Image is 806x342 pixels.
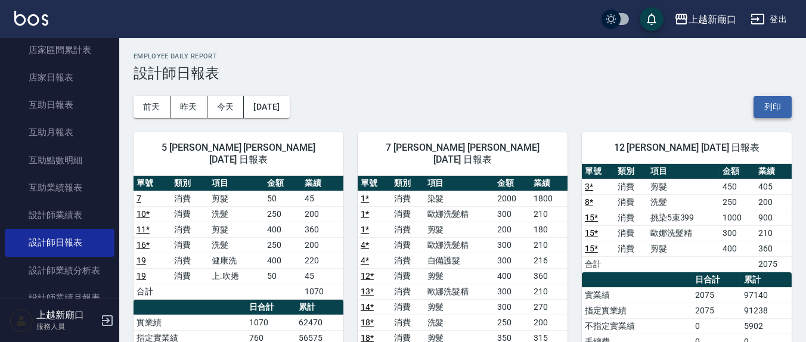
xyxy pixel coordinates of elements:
td: 400 [264,222,302,237]
th: 項目 [209,176,264,191]
td: 0 [692,318,741,334]
td: 300 [494,237,531,253]
a: 7 [137,194,141,203]
h3: 設計師日報表 [134,65,792,82]
td: 62470 [296,315,343,330]
h2: Employee Daily Report [134,52,792,60]
td: 250 [264,237,302,253]
td: 消費 [171,206,209,222]
td: 剪髮 [424,222,494,237]
td: 歐娜洗髮精 [424,237,494,253]
td: 1000 [720,210,756,225]
td: 405 [755,179,792,194]
a: 設計師日報表 [5,229,114,256]
th: 單號 [358,176,391,191]
a: 店家區間累計表 [5,36,114,64]
th: 業績 [302,176,343,191]
th: 項目 [647,164,720,179]
td: 合計 [582,256,615,272]
td: 健康洗 [209,253,264,268]
td: 指定實業績 [582,303,692,318]
td: 合計 [134,284,171,299]
td: 200 [494,222,531,237]
table: a dense table [134,176,343,300]
td: 消費 [615,179,647,194]
td: 洗髮 [647,194,720,210]
td: 洗髮 [209,237,264,253]
td: 實業績 [134,315,246,330]
a: 設計師業績表 [5,201,114,229]
td: 360 [531,268,568,284]
a: 19 [137,256,146,265]
a: 設計師業績月報表 [5,284,114,312]
th: 項目 [424,176,494,191]
td: 200 [302,237,343,253]
td: 消費 [615,210,647,225]
button: 昨天 [170,96,207,118]
td: 50 [264,268,302,284]
th: 累計 [296,300,343,315]
td: 消費 [391,315,424,330]
td: 360 [755,241,792,256]
button: 上越新廟口 [669,7,741,32]
td: 歐娜洗髮精 [424,206,494,222]
td: 消費 [391,191,424,206]
td: 45 [302,268,343,284]
span: 12 [PERSON_NAME] [DATE] 日報表 [596,142,777,154]
td: 200 [302,206,343,222]
th: 金額 [494,176,531,191]
td: 剪髮 [424,299,494,315]
td: 270 [531,299,568,315]
td: 消費 [391,253,424,268]
td: 250 [720,194,756,210]
td: 210 [531,206,568,222]
td: 自備護髮 [424,253,494,268]
th: 單號 [134,176,171,191]
p: 服務人員 [36,321,97,332]
td: 消費 [615,194,647,210]
td: 消費 [615,241,647,256]
a: 互助日報表 [5,91,114,119]
td: 消費 [391,299,424,315]
a: 互助月報表 [5,119,114,146]
th: 單號 [582,164,615,179]
td: 歐娜洗髮精 [647,225,720,241]
td: 200 [755,194,792,210]
td: 洗髮 [209,206,264,222]
a: 互助點數明細 [5,147,114,174]
td: 45 [302,191,343,206]
th: 類別 [171,176,209,191]
table: a dense table [582,164,792,272]
td: 剪髮 [424,268,494,284]
td: 1800 [531,191,568,206]
td: 剪髮 [647,179,720,194]
td: 歐娜洗髮精 [424,284,494,299]
td: 消費 [171,253,209,268]
span: 7 [PERSON_NAME] [PERSON_NAME] [DATE] 日報表 [372,142,553,166]
th: 日合計 [692,272,741,288]
td: 2075 [755,256,792,272]
button: 今天 [207,96,244,118]
td: 消費 [615,225,647,241]
img: Logo [14,11,48,26]
a: 設計師業績分析表 [5,257,114,284]
td: 250 [264,206,302,222]
td: 91238 [741,303,792,318]
td: 實業績 [582,287,692,303]
th: 日合計 [246,300,296,315]
a: 店家日報表 [5,64,114,91]
td: 50 [264,191,302,206]
a: 19 [137,271,146,281]
td: 剪髮 [209,222,264,237]
td: 5902 [741,318,792,334]
th: 金額 [720,164,756,179]
td: 消費 [391,237,424,253]
td: 300 [494,284,531,299]
button: 列印 [754,96,792,118]
th: 類別 [391,176,424,191]
td: 消費 [171,191,209,206]
button: 前天 [134,96,170,118]
td: 染髮 [424,191,494,206]
td: 不指定實業績 [582,318,692,334]
td: 2075 [692,287,741,303]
